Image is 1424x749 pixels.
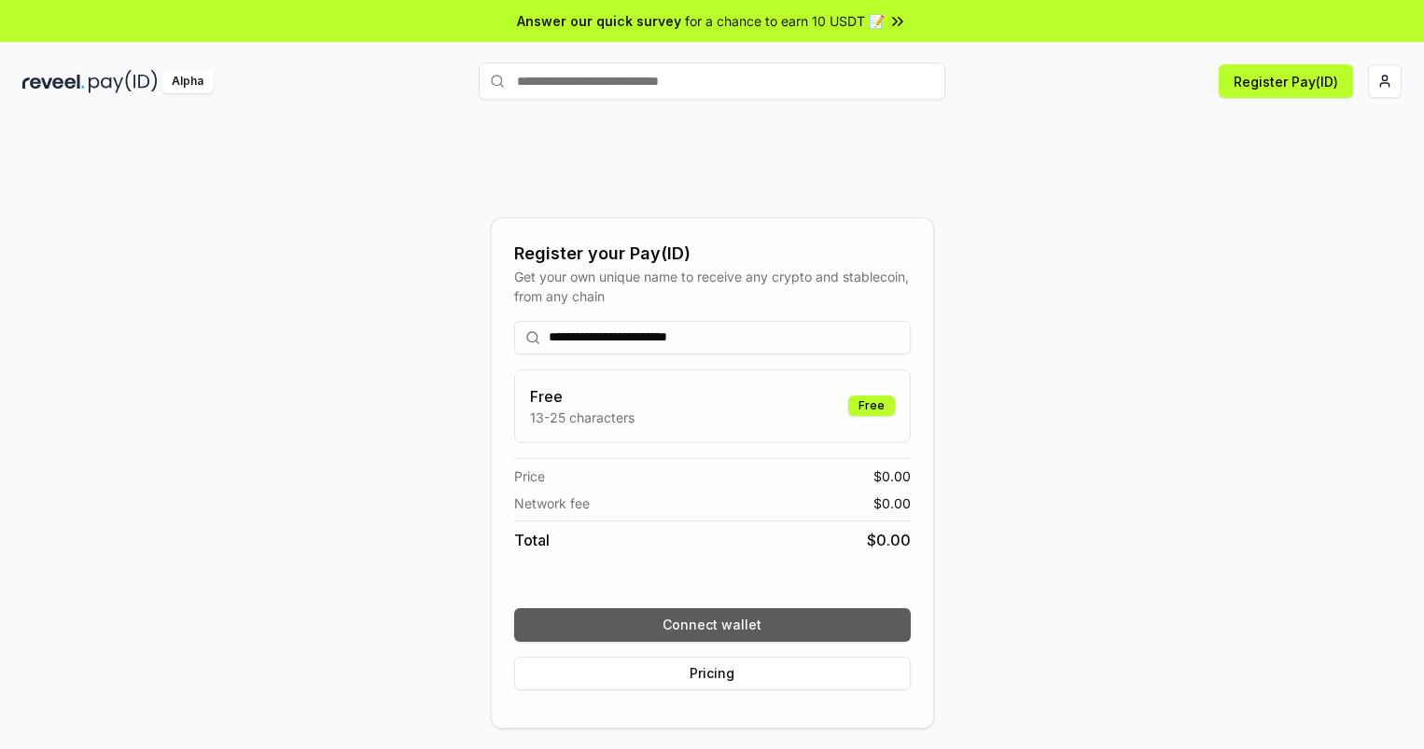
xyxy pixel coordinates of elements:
[89,70,158,93] img: pay_id
[867,529,911,551] span: $ 0.00
[514,657,911,690] button: Pricing
[517,11,681,31] span: Answer our quick survey
[514,267,911,306] div: Get your own unique name to receive any crypto and stablecoin, from any chain
[685,11,885,31] span: for a chance to earn 10 USDT 📝
[514,493,590,513] span: Network fee
[514,529,550,551] span: Total
[161,70,214,93] div: Alpha
[514,608,911,642] button: Connect wallet
[514,466,545,486] span: Price
[530,408,635,427] p: 13-25 characters
[22,70,85,93] img: reveel_dark
[848,395,895,416] div: Free
[1219,64,1353,98] button: Register Pay(ID)
[873,493,911,513] span: $ 0.00
[514,241,911,267] div: Register your Pay(ID)
[530,385,635,408] h3: Free
[873,466,911,486] span: $ 0.00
